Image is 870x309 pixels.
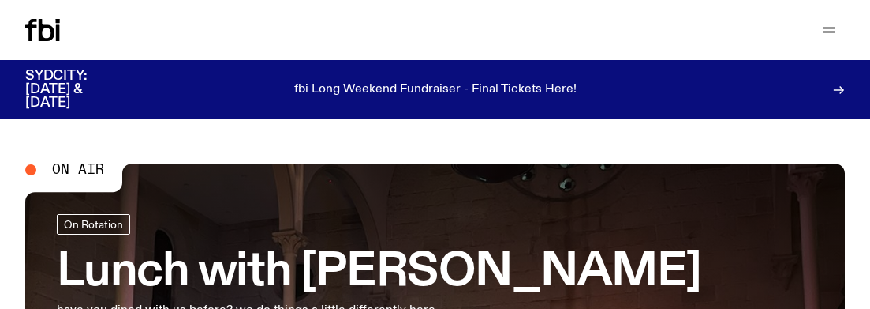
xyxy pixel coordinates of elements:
[57,251,701,295] h3: Lunch with [PERSON_NAME]
[294,83,577,97] p: fbi Long Weekend Fundraiser - Final Tickets Here!
[52,163,104,177] span: On Air
[57,214,130,235] a: On Rotation
[64,219,123,231] span: On Rotation
[25,70,126,110] h3: SYDCITY: [DATE] & [DATE]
